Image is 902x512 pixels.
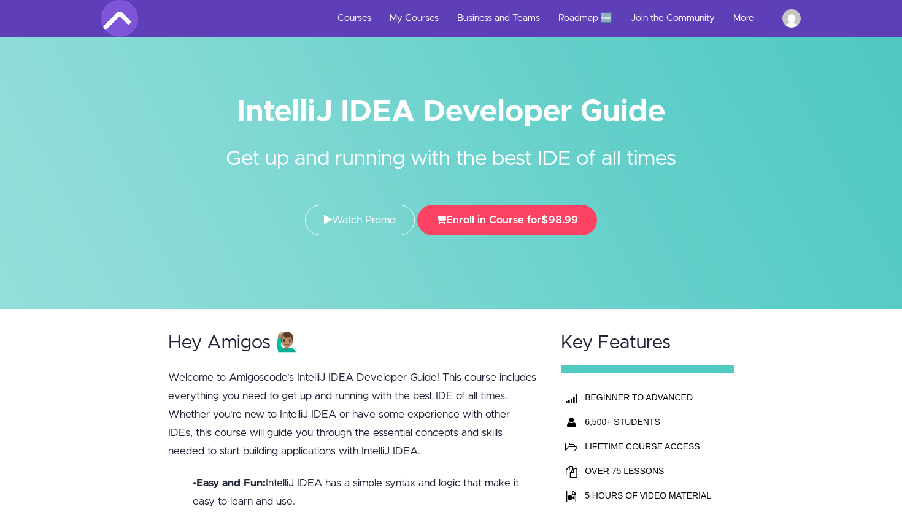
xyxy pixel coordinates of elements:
td: OVER 75 LESSONS [582,459,714,483]
a: Watch Promo [305,205,415,235]
img: anayozenith13@gmail.com [782,9,801,28]
th: BEGINNER TO ADVANCED [582,385,714,410]
h2: Key Features [561,333,734,353]
th: 6,500+ STUDENTS [582,410,714,434]
h1: IntelliJ IDEA Developer Guide [101,98,801,126]
h2: Get up and running with the best IDE of all times [221,126,681,174]
td: 5 HOURS OF VIDEO MATERIAL [582,483,714,508]
b: Easy and Fun: [196,478,266,488]
button: Enroll in Course for$98.99 [417,205,597,235]
span: $98.99 [541,215,578,225]
li: • IntelliJ IDEA has a simple syntax and logic that make it easy to learn and use. [193,474,538,511]
td: LIFETIME COURSE ACCESS [582,434,714,459]
h2: Hey Amigos 🙋🏽‍♂️ [168,333,538,353]
p: Welcome to Amigoscode's IntelliJ IDEA Developer Guide! This course includes everything you need t... [168,369,538,460]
